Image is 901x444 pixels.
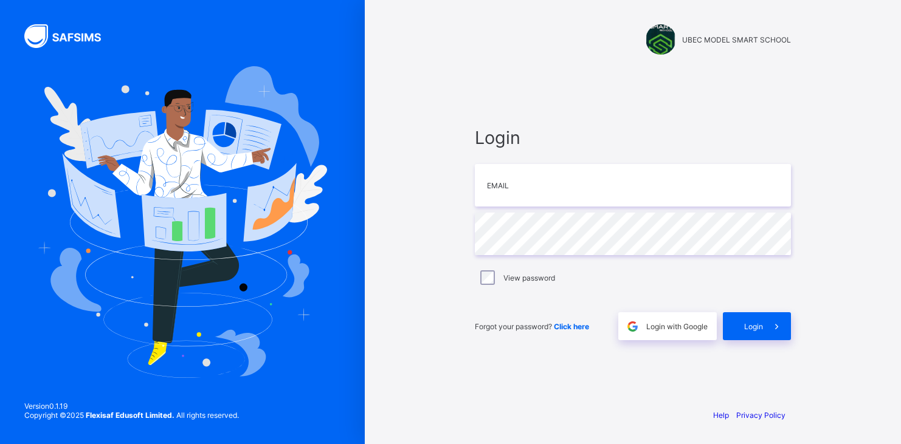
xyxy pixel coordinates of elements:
span: UBEC MODEL SMART SCHOOL [682,35,791,44]
span: Login [744,322,763,331]
span: Forgot your password? [475,322,589,331]
span: Copyright © 2025 All rights reserved. [24,411,239,420]
span: Login with Google [646,322,708,331]
img: google.396cfc9801f0270233282035f929180a.svg [626,319,640,333]
a: Privacy Policy [736,411,785,420]
a: Click here [554,322,589,331]
strong: Flexisaf Edusoft Limited. [86,411,174,420]
span: Login [475,127,791,148]
img: Hero Image [38,66,327,377]
a: Help [713,411,729,420]
span: Version 0.1.19 [24,401,239,411]
label: View password [503,273,555,282]
img: SAFSIMS Logo [24,24,116,48]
